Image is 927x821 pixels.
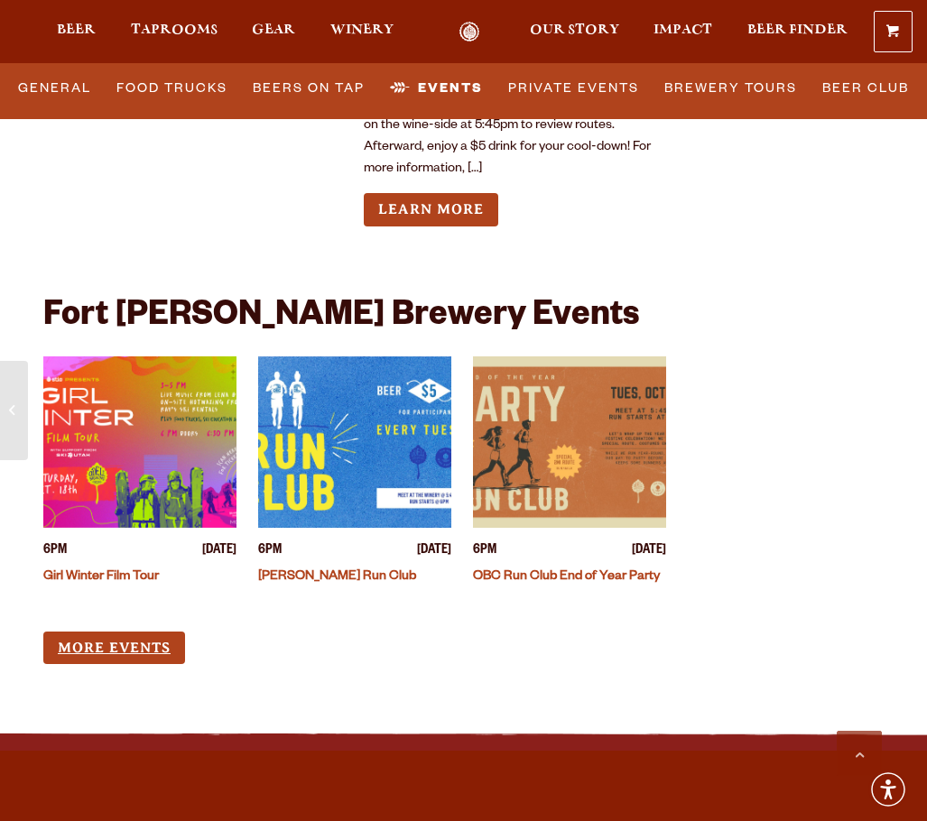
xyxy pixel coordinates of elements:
a: Winery [319,22,405,42]
span: Our Story [530,23,619,37]
a: OBC Run Club End of Year Party [473,570,660,585]
a: Scroll to top [837,731,882,776]
a: More Events (opens in a new window) [43,632,185,665]
a: Gear [240,22,307,42]
a: Girl Winter Film Tour [43,570,159,585]
a: Learn more about Odell Run Club [364,193,498,226]
a: Brewery Tours [657,68,804,109]
span: Impact [654,23,712,37]
a: View event details [258,356,451,528]
a: Events [383,68,490,109]
span: 6PM [473,542,496,561]
a: Our Story [518,22,631,42]
span: [DATE] [632,542,666,561]
a: Food Trucks [109,68,235,109]
a: Impact [642,22,724,42]
span: Beer Finder [747,23,848,37]
span: Gear [252,23,295,37]
a: Beer Finder [736,22,859,42]
span: Beer [57,23,96,37]
span: [DATE] [202,542,236,561]
span: 6PM [258,542,282,561]
a: General [11,68,98,109]
h2: Fort [PERSON_NAME] Brewery Events [43,299,639,338]
a: Beer [45,22,107,42]
span: [DATE] [417,542,451,561]
a: Odell Home [436,22,504,42]
div: Accessibility Menu [868,770,908,809]
span: Taprooms [131,23,218,37]
a: Private Events [501,68,646,109]
a: Beer Club [815,68,916,109]
span: Winery [330,23,394,37]
a: View event details [43,356,236,528]
a: View event details [473,356,666,528]
a: Taprooms [119,22,229,42]
span: 6PM [43,542,67,561]
a: [PERSON_NAME] Run Club [258,570,416,585]
a: Beers on Tap [246,68,372,109]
